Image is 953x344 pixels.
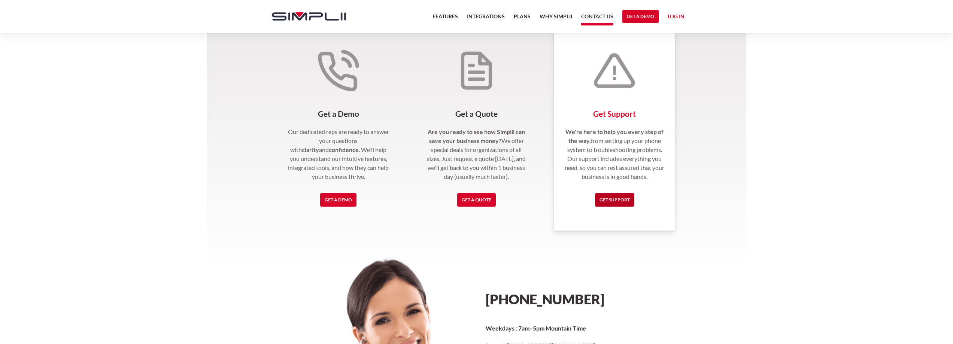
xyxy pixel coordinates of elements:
a: Plans [514,12,531,25]
strong: Weekdays : 7am–5pm Mountain Time [486,325,586,332]
p: from setting up your phone system to troubleshooting problems. Our support includes everything yo... [563,127,667,181]
strong: Are you ready to see how Simplii can save your business money? [428,128,525,144]
a: Contact US [581,12,613,25]
strong: We're here to help you every step of the way, [565,128,664,144]
a: Integrations [467,12,505,25]
strong: clarity [302,146,319,153]
a: [PHONE_NUMBER] [486,291,604,307]
h4: Get Support [563,109,667,118]
p: We offer special deals for organizations of all sizes. Just request a quote [DATE], and we'll get... [425,127,528,181]
strong: confidence [329,146,359,153]
h4: Get a Quote [425,109,528,118]
a: Get a Demo [320,193,356,207]
a: Features [433,12,458,25]
a: Get Support [595,193,634,207]
a: Get a Demo [622,10,659,23]
p: Our dedicated reps are ready to answer your questions with and . We'll help you understand our in... [287,127,391,181]
img: Simplii [272,12,346,21]
a: Why Simplii [540,12,572,25]
a: Get a Quote [457,193,496,207]
h4: Get a Demo [287,109,391,118]
a: Log in [668,12,685,23]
